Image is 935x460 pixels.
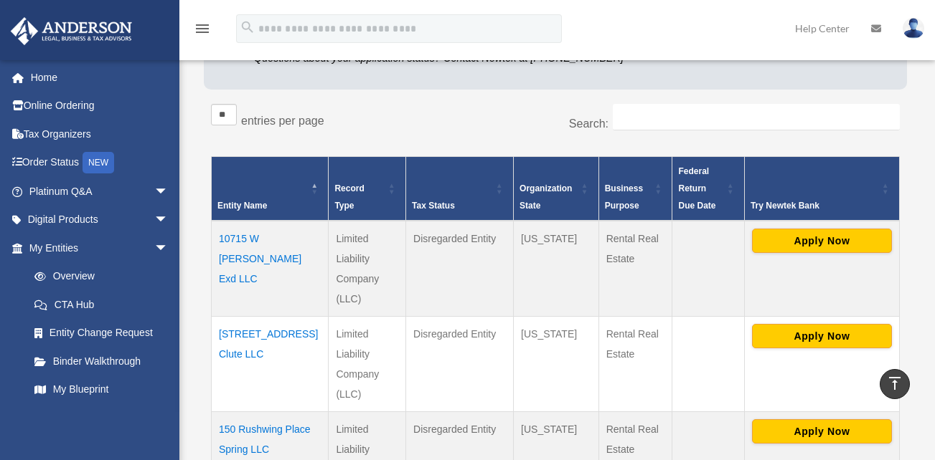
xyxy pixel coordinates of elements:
[514,317,599,412] td: [US_STATE]
[240,19,255,35] i: search
[20,290,183,319] a: CTA Hub
[598,221,672,317] td: Rental Real Estate
[752,324,892,348] button: Apply Now
[598,317,672,412] td: Rental Real Estate
[154,234,183,263] span: arrow_drop_down
[406,221,514,317] td: Disregarded Entity
[412,201,455,211] span: Tax Status
[10,206,190,234] a: Digital Productsarrow_drop_down
[744,157,899,221] th: Try Newtek Bank : Activate to sort
[406,157,514,221] th: Tax Status: Activate to sort
[598,157,672,221] th: Business Purpose: Activate to sort
[520,183,572,211] span: Organization State
[20,403,183,432] a: Tax Due Dates
[10,148,190,178] a: Order StatusNEW
[20,319,183,348] a: Entity Change Request
[194,20,211,37] i: menu
[194,25,211,37] a: menu
[514,157,599,221] th: Organization State: Activate to sort
[217,201,267,211] span: Entity Name
[10,63,190,92] a: Home
[6,17,136,45] img: Anderson Advisors Platinum Portal
[751,197,878,214] div: Try Newtek Bank
[154,177,183,206] span: arrow_drop_down
[10,120,190,148] a: Tax Organizers
[329,317,406,412] td: Limited Liability Company (LLC)
[212,221,329,317] td: 10715 W [PERSON_NAME] Exd LLC
[334,183,364,211] span: Record Type
[903,18,924,39] img: User Pic
[886,375,903,392] i: vertical_align_top
[329,221,406,317] td: Limited Liability Company (LLC)
[329,157,406,221] th: Record Type: Activate to sort
[752,229,892,253] button: Apply Now
[10,234,183,262] a: My Entitiesarrow_drop_down
[752,419,892,444] button: Apply Now
[406,317,514,412] td: Disregarded Entity
[10,177,190,206] a: Platinum Q&Aarrow_drop_down
[880,369,910,399] a: vertical_align_top
[154,206,183,235] span: arrow_drop_down
[20,347,183,375] a: Binder Walkthrough
[672,157,744,221] th: Federal Return Due Date: Activate to sort
[212,317,329,412] td: [STREET_ADDRESS] Clute LLC
[569,118,609,130] label: Search:
[10,92,190,120] a: Online Ordering
[514,221,599,317] td: [US_STATE]
[83,152,114,173] div: NEW
[20,262,176,291] a: Overview
[678,166,715,211] span: Federal Return Due Date
[20,375,183,404] a: My Blueprint
[212,157,329,221] th: Entity Name: Activate to invert sorting
[605,183,643,211] span: Business Purpose
[241,115,324,127] label: entries per page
